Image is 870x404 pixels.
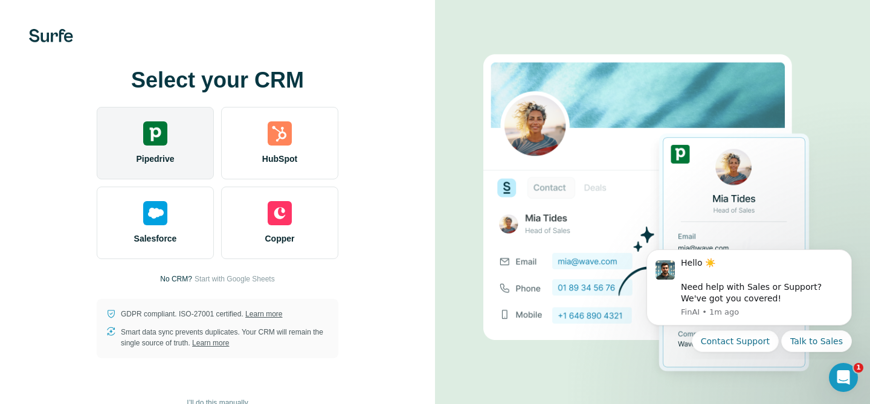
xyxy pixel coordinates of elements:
img: pipedrive's logo [143,121,167,146]
span: HubSpot [262,153,297,165]
a: Learn more [245,310,282,318]
img: hubspot's logo [268,121,292,146]
span: Pipedrive [136,153,174,165]
span: Copper [265,232,295,245]
h1: Select your CRM [97,68,338,92]
span: 1 [854,363,863,373]
img: PIPEDRIVE image [483,34,822,393]
img: salesforce's logo [143,201,167,225]
p: GDPR compliant. ISO-27001 certified. [121,309,282,319]
p: No CRM? [160,274,192,284]
img: Surfe's logo [29,29,73,42]
span: Salesforce [134,232,177,245]
img: copper's logo [268,201,292,225]
p: Smart data sync prevents duplicates. Your CRM will remain the single source of truth. [121,327,329,348]
iframe: Intercom live chat [829,363,858,392]
iframe: Intercom notifications message [628,239,870,359]
a: Learn more [192,339,229,347]
button: Start with Google Sheets [195,274,275,284]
